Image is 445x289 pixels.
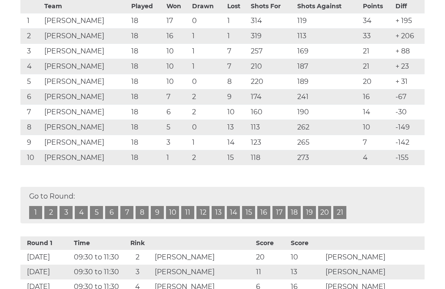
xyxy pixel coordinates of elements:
td: 13 [225,120,249,136]
a: 19 [303,206,316,219]
a: 20 [318,206,331,219]
td: [PERSON_NAME] [42,120,129,136]
td: [PERSON_NAME] [153,250,254,265]
td: 119 [295,14,361,29]
td: 18 [129,44,164,60]
td: 14 [361,105,394,120]
td: 3 [164,136,190,151]
td: 20 [254,250,289,265]
td: 265 [295,136,361,151]
td: 18 [129,90,164,105]
td: 8 [20,120,42,136]
td: 18 [129,75,164,90]
td: 9 [225,90,249,105]
td: 3 [123,265,153,280]
td: 10 [361,120,394,136]
a: 21 [333,206,346,219]
a: 4 [75,206,88,219]
td: 18 [129,136,164,151]
td: 2 [123,250,153,265]
td: 5 [20,75,42,90]
td: [PERSON_NAME] [42,75,129,90]
td: 160 [249,105,295,120]
td: 18 [129,14,164,29]
td: 09:30 to 11:30 [72,265,123,280]
td: [PERSON_NAME] [42,151,129,166]
td: 123 [249,136,295,151]
a: 13 [212,206,225,219]
td: 1 [190,136,225,151]
td: 319 [249,29,295,44]
td: 18 [129,120,164,136]
a: 15 [242,206,255,219]
td: 2 [190,151,225,166]
a: 3 [60,206,73,219]
td: -142 [393,136,425,151]
td: -67 [393,90,425,105]
td: 7 [225,44,249,60]
td: 0 [190,75,225,90]
a: 5 [90,206,103,219]
td: [PERSON_NAME] [42,29,129,44]
div: Go to Round: [20,187,425,224]
td: 1 [190,44,225,60]
th: Round 1 [20,237,72,250]
td: [PERSON_NAME] [42,136,129,151]
td: 13 [289,265,323,280]
th: Score [254,237,289,250]
td: 17 [164,14,190,29]
td: 21 [361,60,394,75]
a: 2 [44,206,57,219]
td: + 88 [393,44,425,60]
td: [PERSON_NAME] [42,44,129,60]
td: 4 [361,151,394,166]
th: Score [289,237,323,250]
td: 20 [361,75,394,90]
td: 257 [249,44,295,60]
td: 10 [164,44,190,60]
a: 12 [196,206,209,219]
td: 34 [361,14,394,29]
td: + 23 [393,60,425,75]
td: 187 [295,60,361,75]
a: 8 [136,206,149,219]
td: 210 [249,60,295,75]
td: 10 [164,75,190,90]
td: -149 [393,120,425,136]
td: 2 [20,29,42,44]
a: 1 [29,206,42,219]
a: 17 [272,206,286,219]
td: 1 [164,151,190,166]
td: 262 [295,120,361,136]
td: 0 [190,14,225,29]
td: [PERSON_NAME] [42,105,129,120]
td: [PERSON_NAME] [42,14,129,29]
td: -30 [393,105,425,120]
td: 190 [295,105,361,120]
a: 9 [151,206,164,219]
td: 33 [361,29,394,44]
td: 18 [129,151,164,166]
td: 113 [295,29,361,44]
td: 174 [249,90,295,105]
td: 113 [249,120,295,136]
td: 15 [225,151,249,166]
th: Time [72,237,123,250]
td: [PERSON_NAME] [153,265,254,280]
td: [PERSON_NAME] [42,60,129,75]
td: 18 [129,60,164,75]
td: 3 [20,44,42,60]
td: 1 [20,14,42,29]
td: 220 [249,75,295,90]
td: 7 [20,105,42,120]
td: 9 [20,136,42,151]
td: 169 [295,44,361,60]
td: 09:30 to 11:30 [72,250,123,265]
td: 16 [164,29,190,44]
td: 11 [254,265,289,280]
td: 0 [190,120,225,136]
a: 6 [105,206,118,219]
td: 7 [225,60,249,75]
td: 18 [129,29,164,44]
td: 1 [225,14,249,29]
